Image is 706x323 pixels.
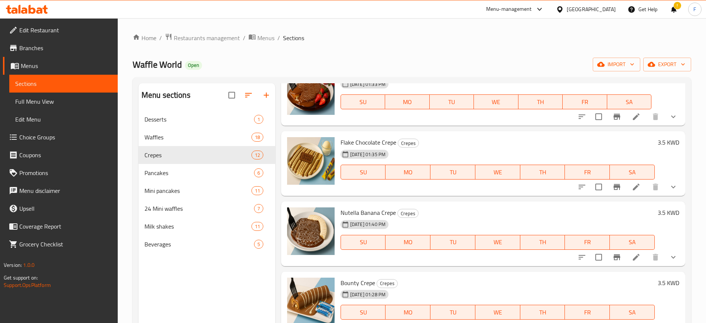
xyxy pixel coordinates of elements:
button: SA [610,305,655,320]
button: SA [610,165,655,180]
div: Beverages5 [139,235,275,253]
a: Menus [248,33,274,43]
button: TH [520,305,565,320]
button: FR [563,94,607,109]
button: MO [385,94,429,109]
div: Crepes [144,151,251,159]
a: Sections [9,75,118,93]
span: 1.0.0 [23,260,35,270]
div: items [254,204,263,213]
button: SU [341,235,386,250]
span: Desserts [144,115,254,124]
span: SU [344,237,383,248]
button: WE [474,94,518,109]
div: [GEOGRAPHIC_DATA] [567,5,616,13]
div: items [251,133,263,142]
div: Crepes [398,139,419,148]
a: Choice Groups [3,128,118,146]
span: SA [613,307,652,318]
span: Upsell [19,204,112,213]
button: FR [565,305,610,320]
span: WE [478,307,517,318]
span: TH [523,237,562,248]
span: SU [344,167,383,178]
img: Nutella Banana Crepe [287,207,335,255]
span: Full Menu View [15,97,112,106]
div: items [254,168,263,177]
span: WE [478,167,517,178]
button: import [593,58,640,71]
button: show more [664,178,682,196]
span: FR [566,97,604,107]
button: TU [430,165,475,180]
span: Sections [283,33,304,42]
svg: Show Choices [669,112,678,121]
span: F [693,5,696,13]
li: / [159,33,162,42]
h6: 3.5 KWD [658,278,679,288]
span: Beverages [144,240,254,249]
button: Branch-specific-item [608,248,626,266]
button: TU [430,94,474,109]
span: FR [568,307,607,318]
img: Nutella Strawberry Crepe [287,67,335,115]
span: TU [433,307,472,318]
span: Crepes [398,139,419,148]
a: Edit Restaurant [3,21,118,39]
span: MO [388,307,427,318]
span: Grocery Checklist [19,240,112,249]
nav: Menu sections [139,107,275,256]
button: MO [385,165,430,180]
div: 24 Mini waffles7 [139,200,275,217]
span: SU [344,307,383,318]
span: SA [613,237,652,248]
span: Waffles [144,133,251,142]
a: Branches [3,39,118,57]
button: FR [565,165,610,180]
a: Menu disclaimer [3,182,118,200]
span: 7 [254,205,263,212]
span: WE [478,237,517,248]
a: Full Menu View [9,93,118,110]
span: import [599,60,634,69]
span: Restaurants management [174,33,240,42]
span: Mini pancakes [144,186,251,195]
button: WE [475,165,520,180]
div: items [251,186,263,195]
button: TH [518,94,563,109]
button: TH [520,235,565,250]
span: [DATE] 01:35 PM [347,151,388,158]
span: Version: [4,260,22,270]
div: Crepes12 [139,146,275,164]
button: TH [520,165,565,180]
a: Edit menu item [632,112,641,121]
button: sort-choices [573,248,591,266]
button: delete [647,248,664,266]
span: [DATE] 01:28 PM [347,291,388,298]
span: Nutella Banana Crepe [341,207,396,218]
a: Coverage Report [3,217,118,235]
span: Promotions [19,168,112,177]
button: Branch-specific-item [608,108,626,126]
span: Edit Restaurant [19,26,112,35]
span: TU [433,237,472,248]
span: TU [433,167,472,178]
button: WE [475,235,520,250]
button: TU [430,235,475,250]
span: TH [523,167,562,178]
h6: 3.5 KWD [658,137,679,148]
div: items [254,115,263,124]
div: Milk shakes11 [139,217,275,235]
span: TH [521,97,560,107]
span: Select to update [591,109,606,125]
span: 12 [252,152,263,159]
a: Home [133,33,156,42]
span: SU [344,97,382,107]
span: Flake Chocolate Crepe [341,137,396,148]
span: Menu disclaimer [19,186,112,195]
span: 24 Mini waffles [144,204,254,213]
div: Pancakes6 [139,164,275,182]
span: Get support on: [4,273,38,282]
span: MO [388,237,427,248]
